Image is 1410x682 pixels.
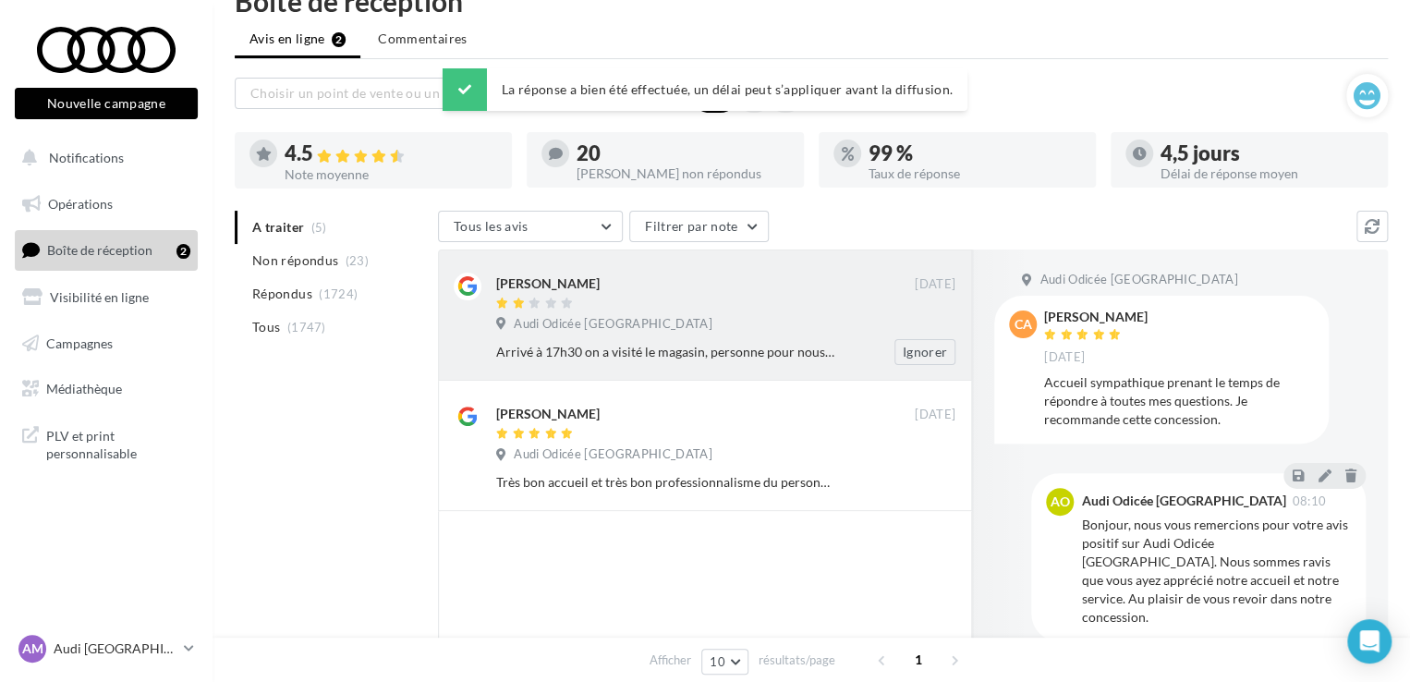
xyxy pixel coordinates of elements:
span: [DATE] [915,276,955,293]
span: Choisir un point de vente ou un code magasin [250,85,524,101]
button: Choisir un point de vente ou un code magasin [235,78,558,109]
span: Non répondus [252,251,338,270]
span: [DATE] [1044,349,1085,366]
span: 10 [710,654,725,669]
span: PLV et print personnalisable [46,423,190,463]
div: La réponse a bien été effectuée, un délai peut s’appliquer avant la diffusion. [443,68,967,111]
button: Filtrer par note [629,211,769,242]
button: Notifications [11,139,194,177]
div: [PERSON_NAME] [1044,311,1148,323]
span: Notifications [49,150,124,165]
div: 20 [577,143,789,164]
span: Boîte de réception [47,242,152,258]
span: (1724) [319,286,358,301]
p: Audi [GEOGRAPHIC_DATA] [54,639,176,658]
a: Visibilité en ligne [11,278,201,317]
span: Répondus [252,285,312,303]
span: Commentaires [378,30,467,48]
a: Opérations [11,185,201,224]
a: Boîte de réception2 [11,230,201,270]
a: PLV et print personnalisable [11,416,201,470]
div: Note moyenne [285,168,497,181]
span: Visibilité en ligne [50,289,149,305]
a: Médiathèque [11,370,201,408]
span: Opérations [48,196,113,212]
span: Audi Odicée [GEOGRAPHIC_DATA] [514,316,711,333]
div: Bonjour, nous vous remercions pour votre avis positif sur Audi Odicée [GEOGRAPHIC_DATA]. Nous som... [1081,516,1351,627]
div: Open Intercom Messenger [1347,619,1392,664]
div: [PERSON_NAME] [496,274,600,293]
span: [DATE] [915,407,955,423]
a: Campagnes [11,324,201,363]
div: 99 % [869,143,1081,164]
a: AM Audi [GEOGRAPHIC_DATA] [15,631,198,666]
span: Afficher [650,652,691,669]
div: [PERSON_NAME] [496,405,600,423]
span: Audi Odicée [GEOGRAPHIC_DATA] [1039,272,1237,288]
span: AO [1051,493,1070,511]
span: (1747) [287,320,326,335]
div: [PERSON_NAME] non répondus [577,167,789,180]
span: Audi Odicée [GEOGRAPHIC_DATA] [514,446,711,463]
span: Tous [252,318,280,336]
div: Accueil sympathique prenant le temps de répondre à toutes mes questions. Je recommande cette conc... [1044,373,1314,429]
div: Arrivé à 17h30 on a visité le magasin, personne pour nous dire bonjour, occupé sur leur téléphone... [496,343,835,361]
div: Audi Odicée [GEOGRAPHIC_DATA] [1081,494,1285,507]
button: Ignorer [894,339,955,365]
span: AM [22,639,43,658]
span: résultats/page [759,652,835,669]
div: Délai de réponse moyen [1161,167,1373,180]
button: Tous les avis [438,211,623,242]
button: Nouvelle campagne [15,88,198,119]
span: Médiathèque [46,381,122,396]
span: (23) [346,253,369,268]
button: 10 [701,649,748,675]
span: Tous les avis [454,218,529,234]
div: 4.5 [285,143,497,164]
span: Campagnes [46,335,113,350]
span: CA [1015,315,1032,334]
span: 1 [904,645,933,675]
div: 2 [176,244,190,259]
div: 4,5 jours [1161,143,1373,164]
span: 08:10 [1292,495,1326,507]
div: Très bon accueil et très bon professionnalisme du personnel [496,473,835,492]
div: Taux de réponse [869,167,1081,180]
